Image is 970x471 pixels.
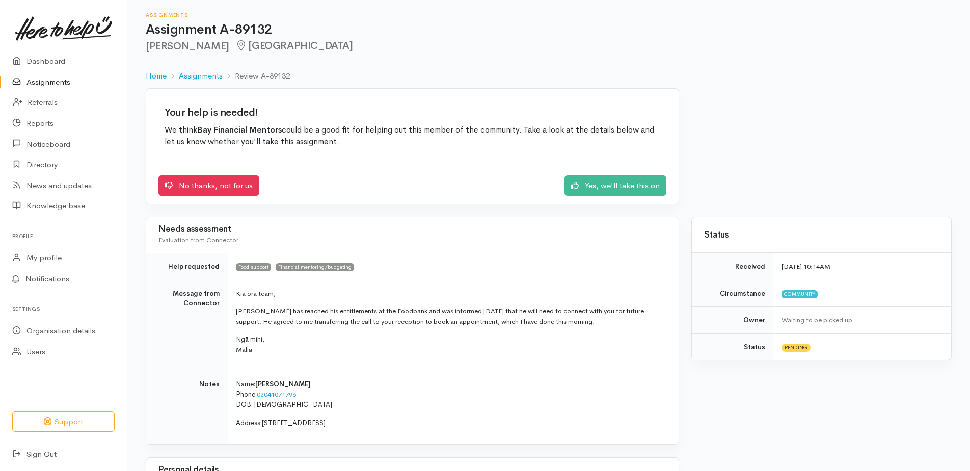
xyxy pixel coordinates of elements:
[262,418,326,427] span: [STREET_ADDRESS]
[165,107,660,118] h2: Your help is needed!
[12,302,115,316] h6: Settings
[257,390,296,399] a: 02041071796
[223,70,290,82] li: Review A-89132
[782,315,939,325] div: Waiting to be picked up
[236,380,255,388] span: Name:
[782,262,830,271] time: [DATE] 10:14AM
[146,64,952,88] nav: breadcrumb
[165,124,660,148] p: We think could be a good fit for helping out this member of the community. Take a look at the det...
[146,371,228,444] td: Notes
[158,175,259,196] a: No thanks, not for us
[146,12,952,18] h6: Assignments
[158,225,666,234] h3: Needs assessment
[782,290,818,298] span: Community
[236,334,666,354] p: Ngā mihi, Malia
[146,40,952,52] h2: [PERSON_NAME]
[236,289,666,299] p: Kia ora team,
[12,411,115,432] button: Support
[236,400,332,409] span: DOB: [DEMOGRAPHIC_DATA]
[146,22,952,37] h1: Assignment A-89132
[276,263,354,271] span: Financial mentoring/budgeting
[692,280,773,307] td: Circumstance
[692,253,773,280] td: Received
[146,280,228,371] td: Message from Connector
[179,70,223,82] a: Assignments
[146,70,167,82] a: Home
[197,125,282,135] b: Bay Financial Mentors
[158,235,238,244] span: Evaluation from Connector
[255,380,311,388] span: [PERSON_NAME]
[236,390,257,399] span: Phone:
[692,307,773,334] td: Owner
[692,333,773,360] td: Status
[782,344,811,352] span: Pending
[704,230,939,240] h3: Status
[564,175,666,196] a: Yes, we'll take this on
[12,229,115,243] h6: Profile
[236,263,271,271] span: Food support
[236,418,262,427] span: Address:
[236,306,666,326] p: [PERSON_NAME] has reached his entitlements at the Foodbank and was informed [DATE] that he will n...
[235,39,353,52] span: [GEOGRAPHIC_DATA]
[146,253,228,280] td: Help requested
